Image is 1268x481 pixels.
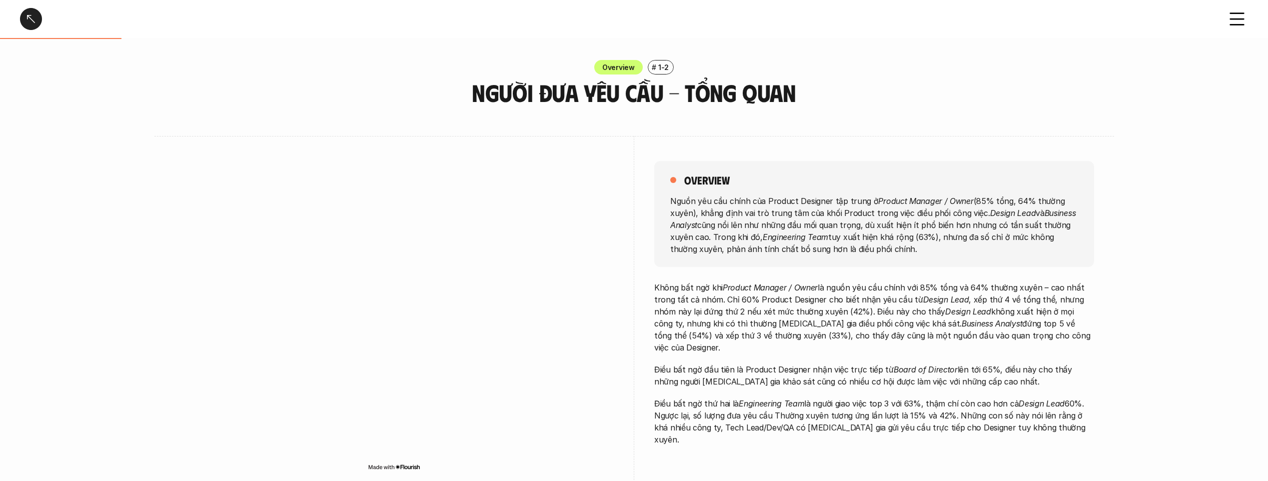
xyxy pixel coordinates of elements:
p: Điều bất ngờ thứ hai là là người giao việc top 3 với 63%, thậm chí còn cao hơn cả 60%. Ngược lại,... [654,397,1094,445]
em: Design Lead [990,207,1036,217]
h3: Người đưa yêu cầu - Tổng quan [422,79,847,106]
h5: overview [684,173,730,187]
p: 1-2 [658,62,669,72]
em: Product Manager / Owner [723,282,818,292]
h6: # [652,63,656,71]
em: Product Manager / Owner [878,195,973,205]
em: Board of Director [894,364,958,374]
iframe: Interactive or visual content [174,161,614,461]
p: Overview [602,62,635,72]
em: Engineering Team [763,231,828,241]
em: Design Lead [1019,398,1065,408]
p: Không bất ngờ khi là nguồn yêu cầu chính với 85% tổng và 64% thường xuyên – cao nhất trong tất cả... [654,281,1094,353]
em: Business Analyst [670,207,1078,229]
em: Business Analyst [962,318,1022,328]
em: Engineering Team [739,398,804,408]
img: Made with Flourish [368,463,420,471]
p: Nguồn yêu cầu chính của Product Designer tập trung ở (85% tổng, 64% thường xuyên), khẳng định vai... [670,194,1078,254]
p: Điều bất ngờ đầu tiên là Product Designer nhận việc trực tiếp từ lên tới 65%, điều này cho thấy n... [654,363,1094,387]
em: Design Lead [923,294,969,304]
em: Design Lead [945,306,991,316]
